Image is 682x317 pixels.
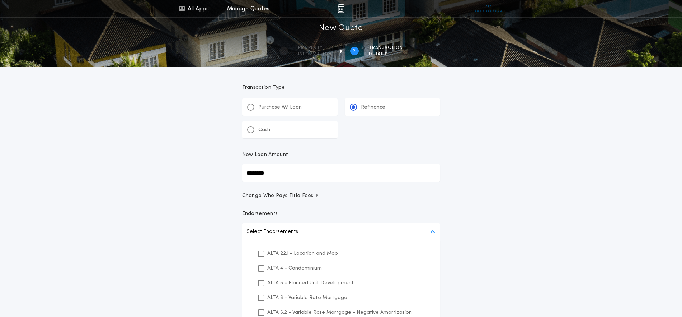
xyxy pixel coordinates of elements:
[242,192,319,199] span: Change Who Pays Title Fees
[338,4,344,13] img: img
[267,279,354,287] p: ALTA 5 - Planned Unit Development
[242,151,288,158] p: New Loan Amount
[242,192,440,199] button: Change Who Pays Title Fees
[267,250,338,257] p: ALTA 22.1 - Location and Map
[258,127,270,134] p: Cash
[298,51,331,57] span: information
[267,265,322,272] p: ALTA 4 - Condominium
[242,164,440,182] input: New Loan Amount
[369,51,403,57] span: details
[267,309,412,316] p: ALTA 6.2 - Variable Rate Mortgage - Negative Amortization
[353,48,356,54] h2: 2
[242,210,440,217] p: Endorsements
[267,294,347,302] p: ALTA 6 - Variable Rate Mortgage
[242,223,440,240] button: Select Endorsements
[475,5,502,12] img: vs-icon
[242,84,440,91] p: Transaction Type
[298,45,331,51] span: Property
[319,23,363,34] h1: New Quote
[258,104,302,111] p: Purchase W/ Loan
[369,45,403,51] span: Transaction
[361,104,385,111] p: Refinance
[246,228,298,236] p: Select Endorsements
